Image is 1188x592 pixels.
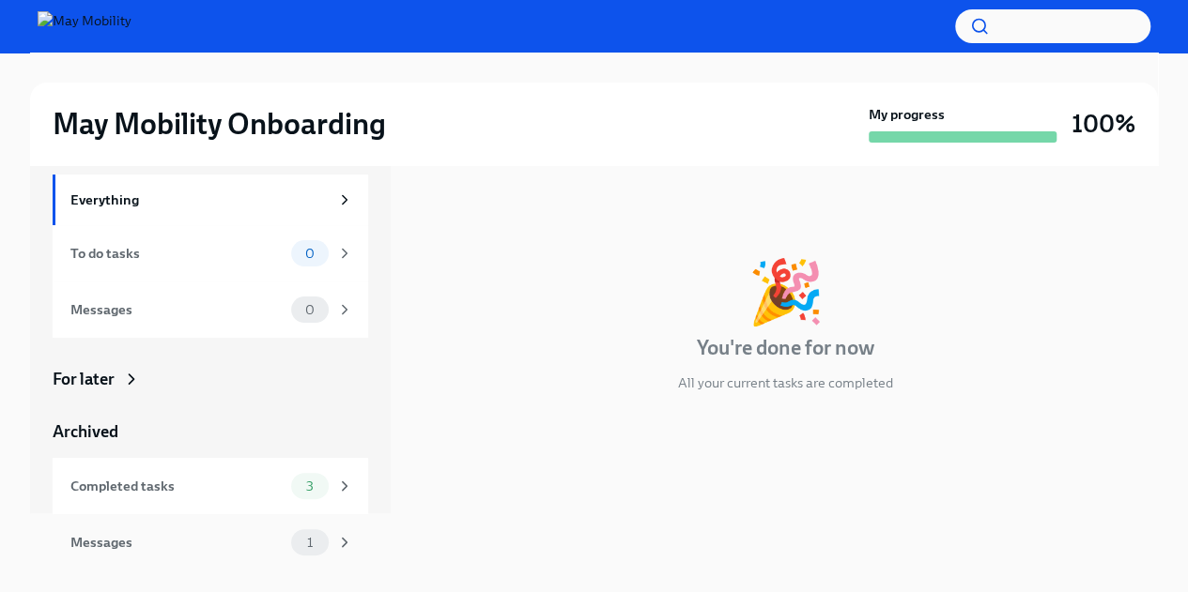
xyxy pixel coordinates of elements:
div: Completed tasks [70,476,284,496]
div: Messages [70,532,284,553]
h3: 100% [1072,107,1135,141]
div: Everything [70,190,329,210]
img: May Mobility [38,11,131,41]
h4: You're done for now [697,334,874,362]
a: For later [53,368,368,390]
a: Everything [53,175,368,225]
div: 🎉 [748,261,825,323]
a: Completed tasks3 [53,458,368,514]
a: Messages1 [53,514,368,570]
div: Messages [70,299,284,320]
span: 1 [296,536,324,550]
span: 0 [294,303,326,317]
p: All your current tasks are completed [678,373,893,392]
span: 3 [295,479,325,493]
a: Archived [53,420,368,443]
a: Messages0 [53,281,368,338]
h2: May Mobility Onboarding [53,105,386,143]
div: To do tasks [70,243,284,264]
strong: My progress [869,105,945,124]
div: In progress [413,193,496,216]
div: For later [53,368,115,390]
a: To do tasks0 [53,225,368,281]
span: 0 [294,247,326,261]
